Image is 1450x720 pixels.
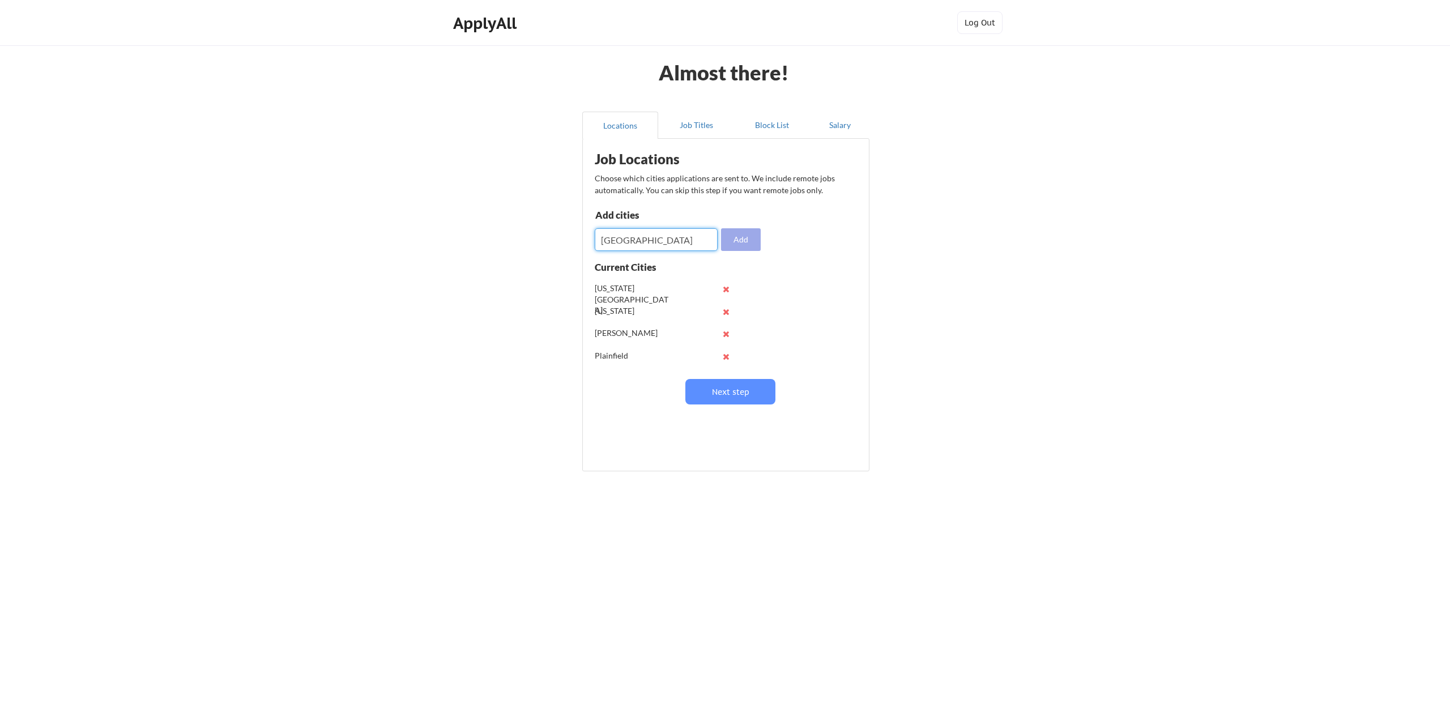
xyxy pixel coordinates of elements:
[595,210,713,220] div: Add cities
[734,112,810,139] button: Block List
[595,283,669,316] div: [US_STATE][GEOGRAPHIC_DATA]
[645,62,803,83] div: Almost there!
[658,112,734,139] button: Job Titles
[595,350,669,361] div: Plainfield
[595,228,718,251] input: Type here...
[595,152,737,166] div: Job Locations
[595,305,669,317] div: [US_STATE]
[595,262,681,272] div: Current Cities
[810,112,869,139] button: Salary
[582,112,658,139] button: Locations
[957,11,1003,34] button: Log Out
[595,172,855,196] div: Choose which cities applications are sent to. We include remote jobs automatically. You can skip ...
[595,327,669,339] div: [PERSON_NAME]
[721,228,761,251] button: Add
[685,379,775,404] button: Next step
[453,14,520,33] div: ApplyAll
